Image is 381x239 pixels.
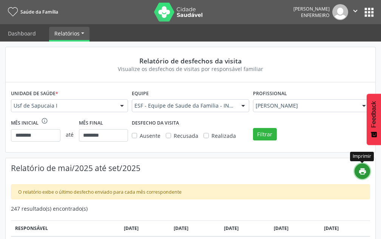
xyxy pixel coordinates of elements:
[11,184,370,199] div: O relatório exibe o último desfecho enviado para cada mês correspondente
[134,102,233,109] span: ESF - Equipe de Saude da Familia - INE: 0000148784
[174,225,216,232] div: [DATE]
[348,4,362,20] button: 
[11,163,355,173] h4: Relatório de mai/2025 até set/2025
[79,117,103,129] label: Mês final
[256,102,355,109] span: [PERSON_NAME]
[358,167,367,176] i: print
[16,65,365,73] div: Visualize os desfechos de visitas por responsável familiar
[41,117,48,129] div: O intervalo deve ser de no máximo 6 meses
[253,88,287,99] label: Profissional
[132,88,149,99] label: Equipe
[20,9,58,15] span: Saúde da Família
[301,12,330,19] span: Enfermeiro
[16,57,365,65] div: Relatório de desfechos da visita
[253,128,277,141] button: Filtrar
[41,117,48,124] i: info_outline
[124,225,166,232] div: [DATE]
[350,152,374,161] div: Imprimir
[293,6,330,12] div: [PERSON_NAME]
[5,6,58,18] a: Saúde da Família
[3,27,41,40] a: Dashboard
[332,4,348,20] img: img
[211,132,236,139] span: Realizada
[54,30,80,37] span: Relatórios
[367,94,381,145] button: Feedback - Mostrar pesquisa
[140,132,160,139] span: Ausente
[11,205,370,213] div: 247 resultado(s) encontrado(s)
[224,225,266,232] div: [DATE]
[11,117,39,129] label: Mês inicial
[274,225,316,232] div: [DATE]
[355,163,370,179] button: print
[15,225,116,232] div: Responsável
[49,27,89,40] a: Relatórios
[362,6,376,19] button: apps
[351,7,359,15] i: 
[324,225,366,232] div: [DATE]
[60,125,79,144] span: até
[11,88,58,99] label: Unidade de saúde
[370,101,377,128] span: Feedback
[14,102,113,109] span: Usf de Sapucaia I
[132,117,179,129] label: DESFECHO DA VISITA
[174,132,198,139] span: Recusada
